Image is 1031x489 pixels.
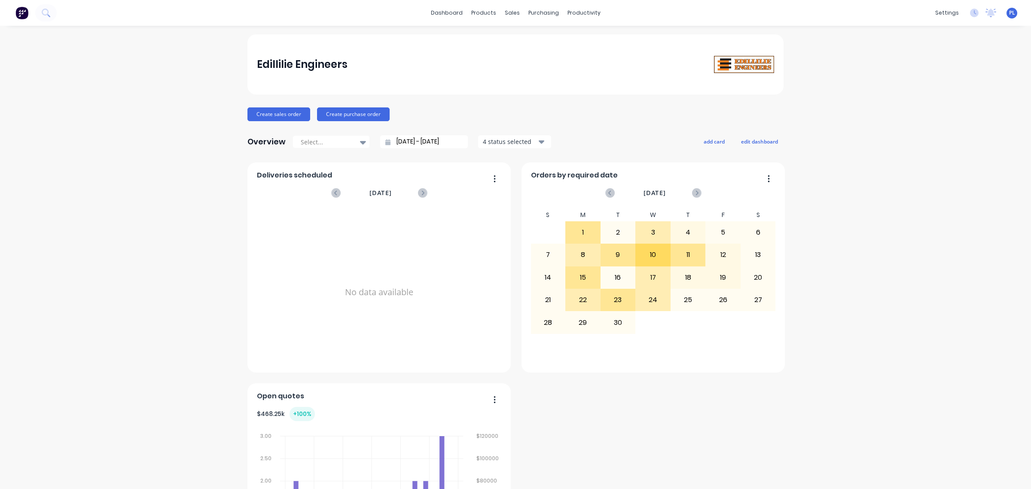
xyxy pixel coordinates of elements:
[483,137,537,146] div: 4 status selected
[317,107,390,121] button: Create purchase order
[671,267,705,288] div: 18
[1009,9,1015,17] span: PL
[500,6,524,19] div: sales
[741,222,775,243] div: 6
[698,136,730,147] button: add card
[566,222,600,243] div: 1
[15,6,28,19] img: Factory
[705,209,741,221] div: F
[644,188,666,198] span: [DATE]
[531,289,565,311] div: 21
[477,477,497,484] tspan: $80000
[478,135,551,148] button: 4 status selected
[601,267,635,288] div: 16
[427,6,467,19] a: dashboard
[257,407,315,421] div: $ 468.25k
[247,107,310,121] button: Create sales order
[257,391,304,401] span: Open quotes
[741,267,775,288] div: 20
[369,188,392,198] span: [DATE]
[601,222,635,243] div: 2
[635,209,671,221] div: W
[735,136,784,147] button: edit dashboard
[531,244,565,266] div: 7
[260,455,271,462] tspan: 2.50
[260,432,271,440] tspan: 3.00
[601,209,636,221] div: T
[706,222,740,243] div: 5
[741,209,776,221] div: S
[671,244,705,266] div: 11
[531,267,565,288] div: 14
[601,312,635,333] div: 30
[524,6,563,19] div: purchasing
[636,267,670,288] div: 17
[531,170,618,180] span: Orders by required date
[566,244,600,266] div: 8
[565,209,601,221] div: M
[741,289,775,311] div: 27
[671,222,705,243] div: 4
[247,133,286,150] div: Overview
[260,477,271,484] tspan: 2.00
[531,209,566,221] div: S
[601,289,635,311] div: 23
[257,56,348,73] div: Edillilie Engineers
[636,289,670,311] div: 24
[531,312,565,333] div: 28
[931,6,963,19] div: settings
[671,209,706,221] div: T
[563,6,605,19] div: productivity
[257,209,502,376] div: No data available
[706,289,740,311] div: 26
[477,455,499,462] tspan: $100000
[566,289,600,311] div: 22
[741,244,775,266] div: 13
[671,289,705,311] div: 25
[257,170,332,180] span: Deliveries scheduled
[706,267,740,288] div: 19
[601,244,635,266] div: 9
[467,6,500,19] div: products
[290,407,315,421] div: + 100 %
[636,244,670,266] div: 10
[706,244,740,266] div: 12
[566,267,600,288] div: 15
[636,222,670,243] div: 3
[477,432,499,440] tspan: $120000
[566,312,600,333] div: 29
[714,56,774,73] img: Edillilie Engineers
